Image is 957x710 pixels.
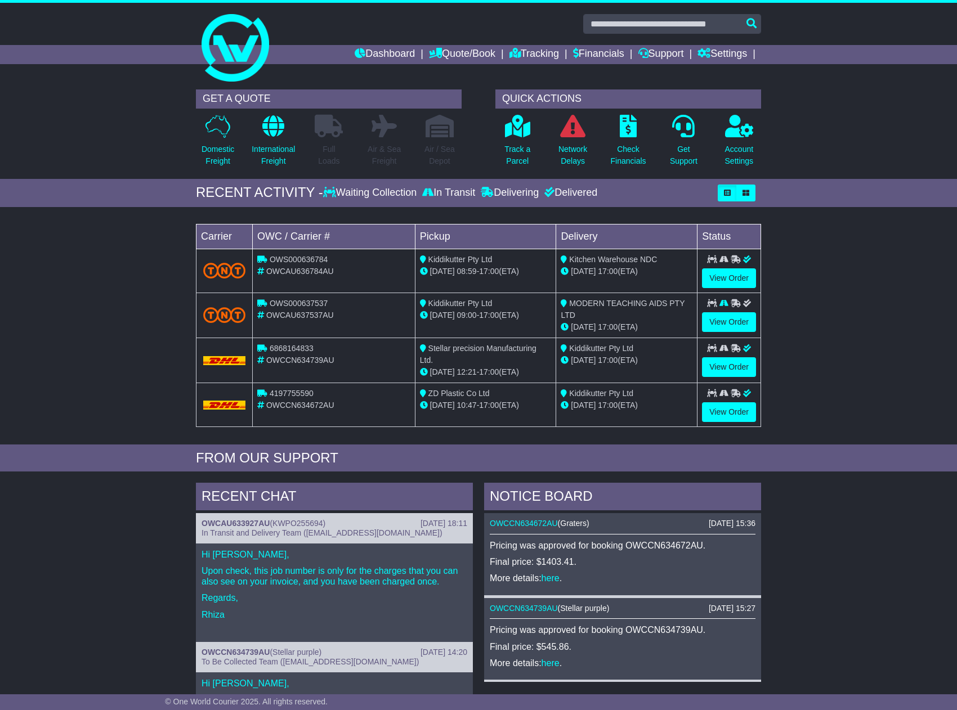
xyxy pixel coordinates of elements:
div: [DATE] 18:11 [421,519,467,528]
div: ( ) [202,519,467,528]
p: Check Financials [611,143,646,167]
span: Stellar precision Manufacturing Ltd. [420,344,536,365]
p: More details: . [490,573,755,583]
div: ( ) [490,519,755,528]
div: [DATE] 15:36 [709,519,755,528]
p: Final price: $545.86. [490,641,755,652]
span: 4197755590 [270,389,314,398]
div: [DATE] 15:27 [709,604,755,613]
div: - (ETA) [420,266,552,277]
span: OWCCN634739AU [266,356,334,365]
span: 09:00 [457,311,477,320]
a: Track aParcel [504,114,531,173]
span: 17:00 [479,367,499,376]
span: Stellar purple [272,648,319,657]
div: Delivering [478,187,542,199]
div: GET A QUOTE [196,89,462,109]
span: [DATE] [430,367,455,376]
span: To Be Collected Team ([EMAIL_ADDRESS][DOMAIN_NAME]) [202,657,419,666]
span: [DATE] [571,267,596,276]
p: Account Settings [725,143,754,167]
span: Kiddikutter Pty Ltd [569,389,633,398]
p: Track a Parcel [504,143,530,167]
td: Delivery [556,224,697,249]
span: 10:47 [457,401,477,410]
a: View Order [702,268,756,288]
span: Kiddikutter Pty Ltd [428,255,493,264]
div: - (ETA) [420,309,552,321]
span: 17:00 [479,311,499,320]
span: MODERN TEACHING AIDS PTY LTD [561,299,685,320]
a: here [542,658,560,668]
img: TNT_Domestic.png [203,307,245,322]
div: QUICK ACTIONS [495,89,761,109]
span: Kitchen Warehouse NDC [569,255,657,264]
span: 17:00 [479,267,499,276]
a: AccountSettings [725,114,754,173]
span: Kiddikutter Pty Ltd [569,344,633,353]
div: [DATE] 14:20 [421,648,467,657]
div: - (ETA) [420,399,552,411]
td: Carrier [196,224,253,249]
p: Regards, [202,592,467,603]
div: In Transit [419,187,478,199]
span: 6868164833 [270,344,314,353]
a: View Order [702,357,756,377]
span: 08:59 [457,267,477,276]
p: International Freight [252,143,295,167]
span: ZD Plastic Co Ltd [428,389,490,398]
span: [DATE] [430,267,455,276]
p: Hi [PERSON_NAME], [202,549,467,560]
div: Delivered [542,187,597,199]
div: RECENT CHAT [196,483,473,513]
img: DHL.png [203,356,245,365]
span: In Transit and Delivery Team ([EMAIL_ADDRESS][DOMAIN_NAME]) [202,528,442,537]
span: 17:00 [598,401,618,410]
span: 17:00 [598,267,618,276]
span: OWCAU637537AU [266,311,334,320]
span: 17:00 [479,401,499,410]
div: (ETA) [561,354,692,366]
div: FROM OUR SUPPORT [196,450,761,466]
p: Air & Sea Freight [368,143,401,167]
a: Support [638,45,684,64]
a: GetSupport [669,114,698,173]
p: Final price: $1403.41. [490,556,755,567]
div: (ETA) [561,399,692,411]
p: Pricing was approved for booking OWCCN634739AU. [490,624,755,635]
span: [DATE] [571,356,596,365]
a: Quote/Book [429,45,495,64]
p: Full Loads [315,143,343,167]
td: Pickup [415,224,556,249]
a: Financials [573,45,624,64]
a: DomesticFreight [201,114,235,173]
span: OWCCN634672AU [266,401,334,410]
a: Tracking [509,45,559,64]
span: OWS000636784 [270,255,328,264]
div: (ETA) [561,266,692,277]
div: RECENT ACTIVITY - [196,185,323,201]
p: Upon check, this job number is only for the charges that you can also see on your invoice, and yo... [202,565,467,587]
div: ( ) [490,604,755,613]
div: - (ETA) [420,366,552,378]
p: Get Support [670,143,697,167]
a: Settings [697,45,747,64]
a: NetworkDelays [558,114,588,173]
span: [DATE] [571,401,596,410]
span: Kiddikutter Pty Ltd [428,299,493,308]
span: [DATE] [430,311,455,320]
p: Domestic Freight [202,143,234,167]
span: OWS000637537 [270,299,328,308]
div: Waiting Collection [323,187,419,199]
span: © One World Courier 2025. All rights reserved. [165,697,328,706]
a: OWCCN634739AU [490,604,558,613]
img: TNT_Domestic.png [203,263,245,278]
a: View Order [702,312,756,332]
span: [DATE] [430,401,455,410]
a: OWCCN634739AU [202,648,270,657]
a: InternationalFreight [251,114,296,173]
img: DHL.png [203,401,245,410]
a: View Order [702,402,756,422]
a: CheckFinancials [610,114,647,173]
p: Network Delays [558,143,587,167]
